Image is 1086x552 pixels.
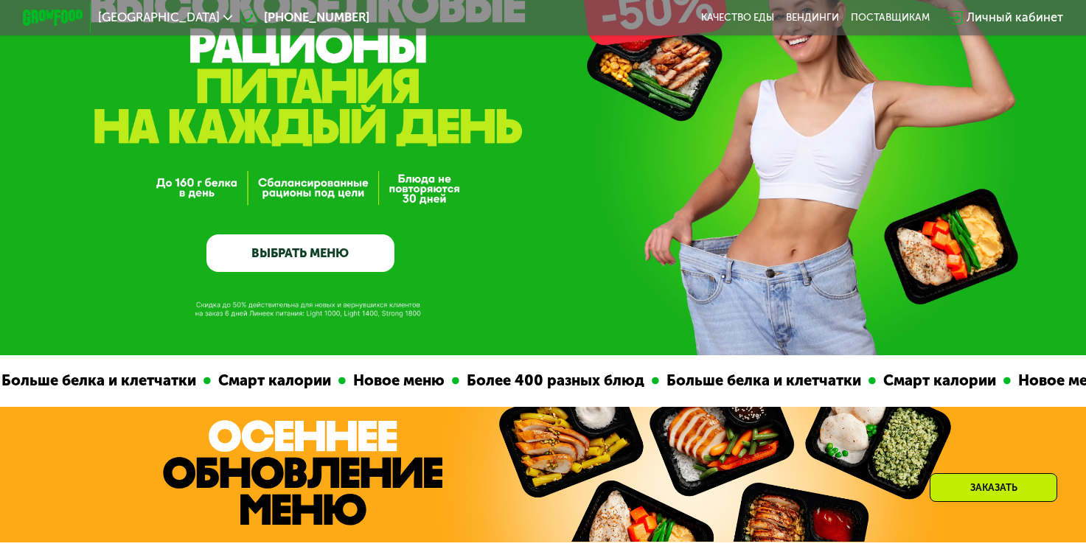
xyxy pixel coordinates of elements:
a: Качество еды [701,12,774,24]
div: поставщикам [851,12,930,24]
div: Больше белка и клетчатки [656,369,866,392]
div: Более 400 разных блюд [456,369,649,392]
a: ВЫБРАТЬ МЕНЮ [206,234,394,272]
div: Смарт калории [208,369,335,392]
a: Вендинги [786,12,839,24]
div: Новое меню [343,369,449,392]
span: [GEOGRAPHIC_DATA] [98,12,220,24]
a: [PHONE_NUMBER] [240,9,370,27]
div: Заказать [930,473,1057,502]
div: Личный кабинет [967,9,1063,27]
div: Смарт калории [873,369,1000,392]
